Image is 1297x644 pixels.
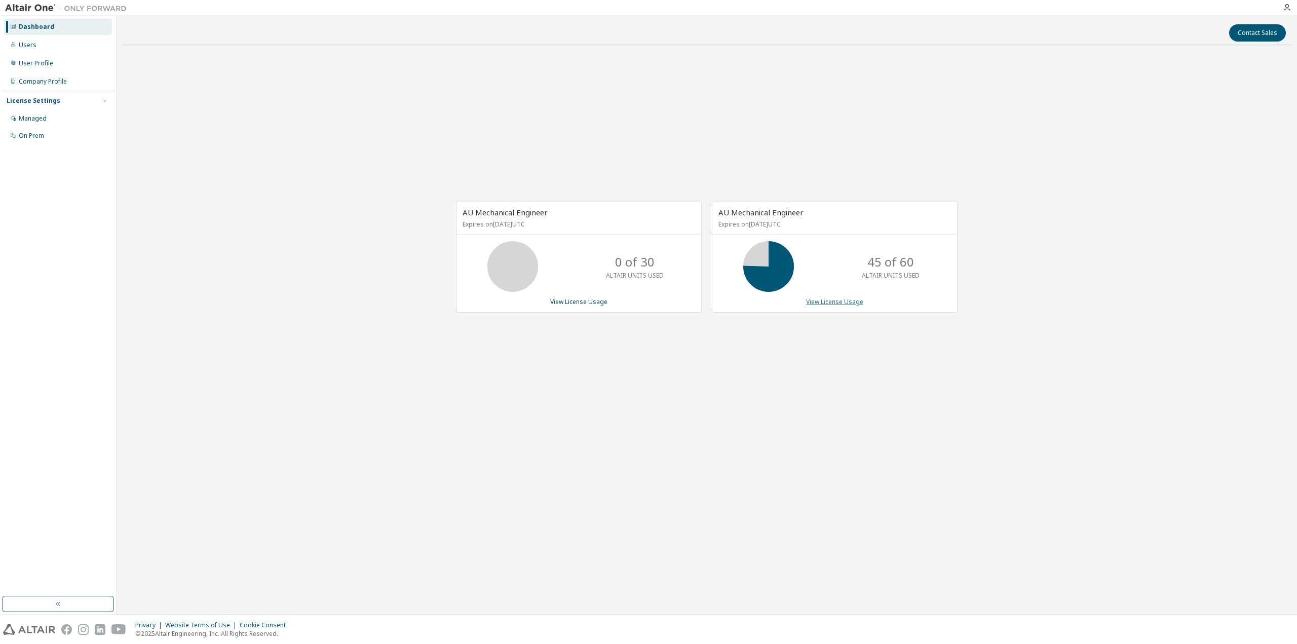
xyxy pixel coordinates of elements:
[78,624,89,635] img: instagram.svg
[19,41,36,49] div: Users
[3,624,55,635] img: altair_logo.svg
[135,621,165,629] div: Privacy
[165,621,240,629] div: Website Terms of Use
[615,253,655,271] p: 0 of 30
[135,629,292,638] p: © 2025 Altair Engineering, Inc. All Rights Reserved.
[111,624,126,635] img: youtube.svg
[463,207,548,217] span: AU Mechanical Engineer
[61,624,72,635] img: facebook.svg
[5,3,132,13] img: Altair One
[7,97,60,105] div: License Settings
[718,207,804,217] span: AU Mechanical Engineer
[606,271,664,280] p: ALTAIR UNITS USED
[463,220,693,229] p: Expires on [DATE] UTC
[240,621,292,629] div: Cookie Consent
[19,132,44,140] div: On Prem
[19,23,54,31] div: Dashboard
[806,297,863,306] a: View License Usage
[867,253,914,271] p: 45 of 60
[19,59,53,67] div: User Profile
[1229,24,1286,42] button: Contact Sales
[550,297,607,306] a: View License Usage
[19,78,67,86] div: Company Profile
[862,271,920,280] p: ALTAIR UNITS USED
[718,220,948,229] p: Expires on [DATE] UTC
[95,624,105,635] img: linkedin.svg
[19,115,47,123] div: Managed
